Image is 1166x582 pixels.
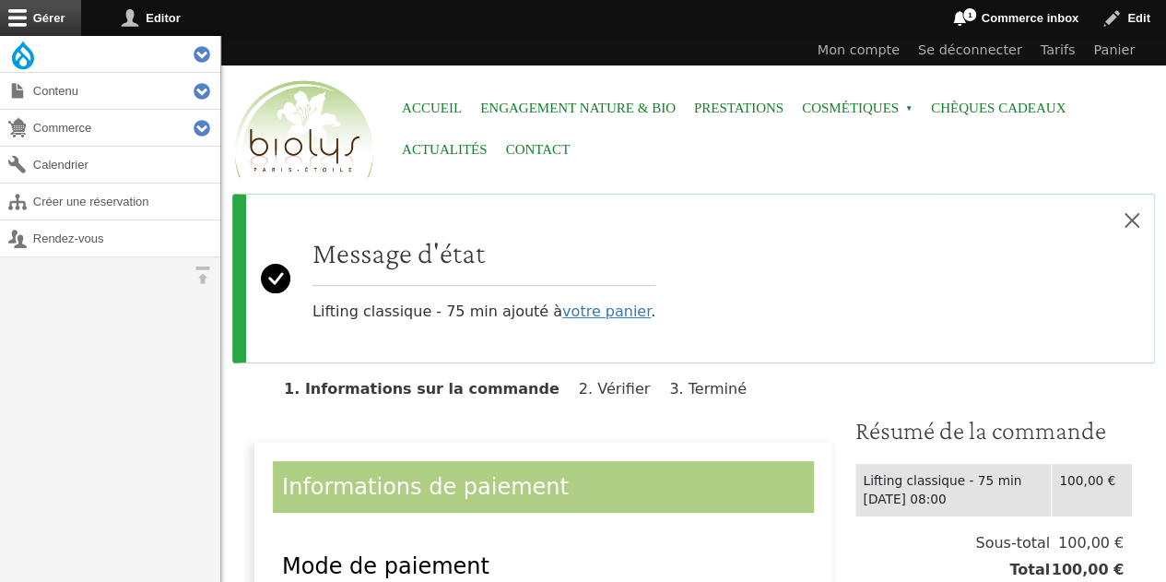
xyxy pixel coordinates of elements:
span: Sous-total [975,532,1050,554]
a: votre panier [562,303,651,320]
span: » [905,105,913,113]
a: Actualités [402,129,488,171]
span: Mode de paiement [282,553,489,579]
span: Total [1009,559,1050,581]
span: Informations de paiement [282,474,569,500]
td: 100,00 € [1052,463,1133,517]
a: Accueil [402,88,462,129]
a: Engagement Nature & Bio [480,88,676,129]
a: Mon compte [808,36,909,65]
div: Lifting classique - 75 min [863,471,1043,491]
span: 100,00 € [1050,559,1124,581]
header: Entête du site [221,36,1166,194]
li: Terminé [669,380,761,398]
span: Cosmétiques [802,88,913,129]
time: [DATE] 08:00 [863,492,946,506]
h3: Résumé de la commande [854,415,1133,446]
svg: Success: [261,209,290,348]
button: Close [1110,195,1154,246]
button: Orientation horizontale [184,257,220,293]
img: Accueil [230,77,378,183]
a: Panier [1084,36,1144,65]
a: Prestations [694,88,783,129]
li: Informations sur la commande [284,380,574,398]
div: Lifting classique - 75 min ajouté à . [312,235,655,323]
a: Chèques cadeaux [931,88,1066,129]
a: Contact [506,129,571,171]
div: Message d'état [232,194,1155,363]
a: Se déconnecter [909,36,1031,65]
span: 1 [962,7,977,22]
h2: Message d'état [312,235,655,270]
li: Vérifier [579,380,665,398]
span: 100,00 € [1050,532,1124,554]
a: Tarifs [1031,36,1085,65]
